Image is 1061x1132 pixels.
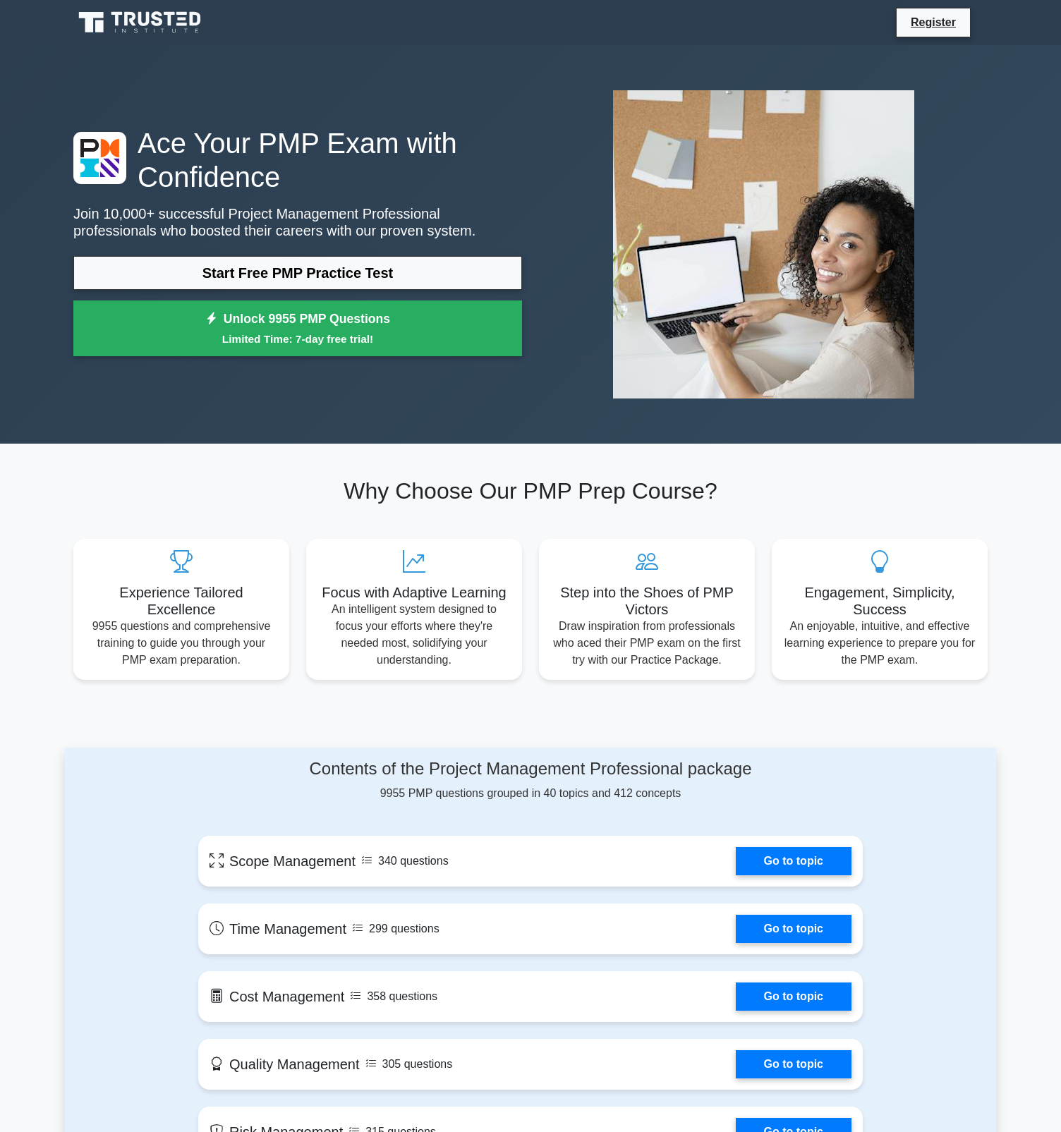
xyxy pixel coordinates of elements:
a: Unlock 9955 PMP QuestionsLimited Time: 7-day free trial! [73,300,522,357]
a: Start Free PMP Practice Test [73,256,522,290]
p: An intelligent system designed to focus your efforts where they're needed most, solidifying your ... [317,601,511,669]
p: An enjoyable, intuitive, and effective learning experience to prepare you for the PMP exam. [783,618,976,669]
h2: Why Choose Our PMP Prep Course? [73,477,988,504]
h5: Engagement, Simplicity, Success [783,584,976,618]
p: 9955 questions and comprehensive training to guide you through your PMP exam preparation. [85,618,278,669]
h1: Ace Your PMP Exam with Confidence [73,126,522,194]
a: Go to topic [736,982,851,1011]
a: Register [902,13,964,31]
p: Join 10,000+ successful Project Management Professional professionals who boosted their careers w... [73,205,522,239]
small: Limited Time: 7-day free trial! [91,331,504,347]
h5: Step into the Shoes of PMP Victors [550,584,744,618]
h5: Focus with Adaptive Learning [317,584,511,601]
a: Go to topic [736,915,851,943]
div: 9955 PMP questions grouped in 40 topics and 412 concepts [198,759,863,802]
a: Go to topic [736,847,851,875]
p: Draw inspiration from professionals who aced their PMP exam on the first try with our Practice Pa... [550,618,744,669]
h5: Experience Tailored Excellence [85,584,278,618]
h4: Contents of the Project Management Professional package [198,759,863,779]
a: Go to topic [736,1050,851,1078]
